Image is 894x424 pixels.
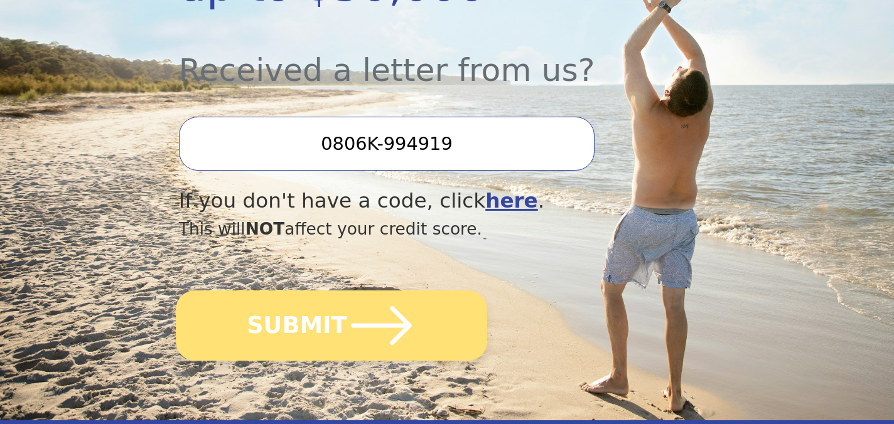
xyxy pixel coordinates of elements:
button: SUBMIT [176,290,487,361]
a: here [485,189,538,213]
div: This will affect your credit score. [179,216,635,241]
span: NOT [245,219,285,238]
input: Enter your Offer Code: [179,117,595,171]
div: If you don't have a code, click . [179,186,635,216]
div: Received a letter from us? [179,18,635,94]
